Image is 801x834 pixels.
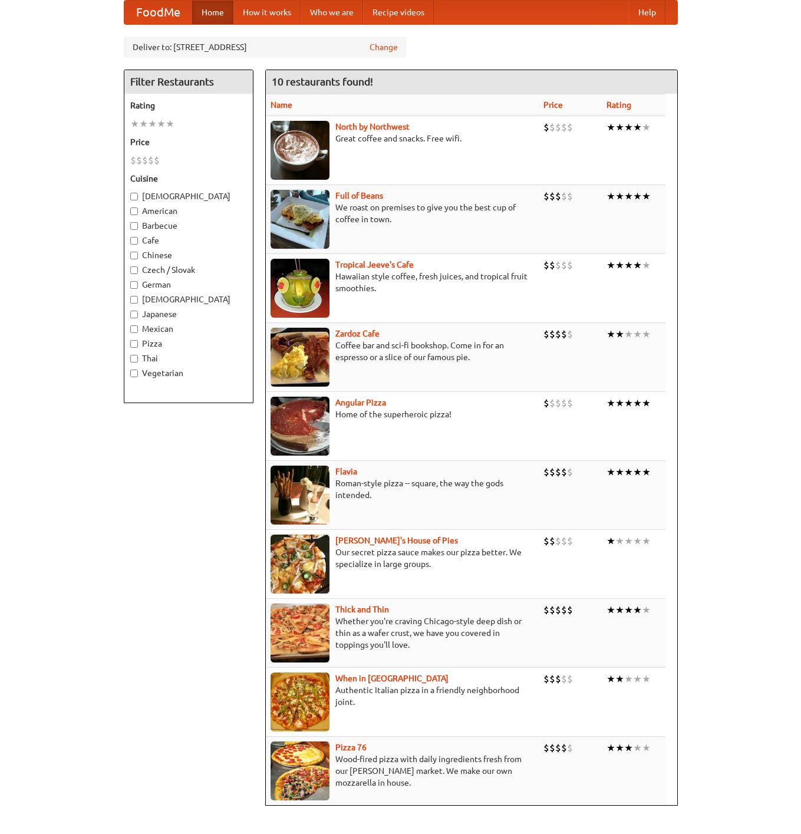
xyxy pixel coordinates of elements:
a: Angular Pizza [335,398,386,407]
label: Thai [130,352,247,364]
li: ★ [642,121,651,134]
div: Deliver to: [STREET_ADDRESS] [124,37,407,58]
h4: Filter Restaurants [124,70,253,94]
input: Japanese [130,311,138,318]
input: Thai [130,355,138,362]
li: ★ [148,117,157,130]
li: $ [549,328,555,341]
li: $ [561,741,567,754]
li: ★ [615,535,624,548]
p: Hawaiian style coffee, fresh juices, and tropical fruit smoothies. [271,271,535,294]
li: ★ [633,190,642,203]
b: Zardoz Cafe [335,329,380,338]
li: ★ [615,190,624,203]
b: When in [GEOGRAPHIC_DATA] [335,674,449,683]
li: ★ [606,741,615,754]
li: ★ [633,673,642,685]
li: $ [549,259,555,272]
li: $ [148,154,154,167]
li: $ [549,535,555,548]
li: $ [549,397,555,410]
b: Tropical Jeeve's Cafe [335,260,414,269]
li: $ [543,121,549,134]
input: Pizza [130,340,138,348]
li: $ [561,121,567,134]
li: ★ [606,466,615,479]
li: $ [555,741,561,754]
li: $ [555,604,561,617]
a: Rating [606,100,631,110]
img: wheninrome.jpg [271,673,329,731]
li: $ [555,535,561,548]
a: North by Northwest [335,122,410,131]
ng-pluralize: 10 restaurants found! [272,76,373,87]
a: Who we are [301,1,363,24]
li: ★ [615,328,624,341]
img: jeeves.jpg [271,259,329,318]
li: ★ [615,121,624,134]
label: Vegetarian [130,367,247,379]
input: American [130,207,138,215]
li: $ [543,673,549,685]
p: Home of the superheroic pizza! [271,408,535,420]
li: ★ [606,190,615,203]
input: German [130,281,138,289]
label: [DEMOGRAPHIC_DATA] [130,190,247,202]
p: Whether you're craving Chicago-style deep dish or thin as a wafer crust, we have you covered in t... [271,615,535,651]
li: $ [561,673,567,685]
li: $ [142,154,148,167]
a: Flavia [335,467,357,476]
li: $ [567,328,573,341]
li: $ [543,397,549,410]
li: $ [567,466,573,479]
li: ★ [606,604,615,617]
li: ★ [157,117,166,130]
li: $ [567,535,573,548]
li: ★ [642,466,651,479]
a: Thick and Thin [335,605,389,614]
input: [DEMOGRAPHIC_DATA] [130,193,138,200]
p: Authentic Italian pizza in a friendly neighborhood joint. [271,684,535,708]
img: thick.jpg [271,604,329,662]
li: $ [549,741,555,754]
li: $ [154,154,160,167]
label: Czech / Slovak [130,264,247,276]
p: Roman-style pizza -- square, the way the gods intended. [271,477,535,501]
li: $ [567,190,573,203]
label: Barbecue [130,220,247,232]
li: $ [543,741,549,754]
li: $ [561,328,567,341]
img: beans.jpg [271,190,329,249]
li: ★ [624,259,633,272]
li: $ [561,604,567,617]
li: $ [567,741,573,754]
label: American [130,205,247,217]
li: ★ [624,535,633,548]
li: $ [555,190,561,203]
a: [PERSON_NAME]'s House of Pies [335,536,458,545]
li: ★ [139,117,148,130]
li: $ [567,673,573,685]
li: ★ [633,535,642,548]
li: $ [567,604,573,617]
li: ★ [633,121,642,134]
li: ★ [606,121,615,134]
li: $ [555,328,561,341]
li: ★ [642,535,651,548]
img: pizza76.jpg [271,741,329,800]
li: ★ [624,397,633,410]
li: $ [561,397,567,410]
label: [DEMOGRAPHIC_DATA] [130,294,247,305]
a: FoodMe [124,1,192,24]
li: ★ [130,117,139,130]
li: $ [549,121,555,134]
li: $ [561,535,567,548]
li: ★ [615,741,624,754]
li: $ [543,466,549,479]
a: Name [271,100,292,110]
li: ★ [615,466,624,479]
a: Help [629,1,665,24]
li: ★ [633,604,642,617]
